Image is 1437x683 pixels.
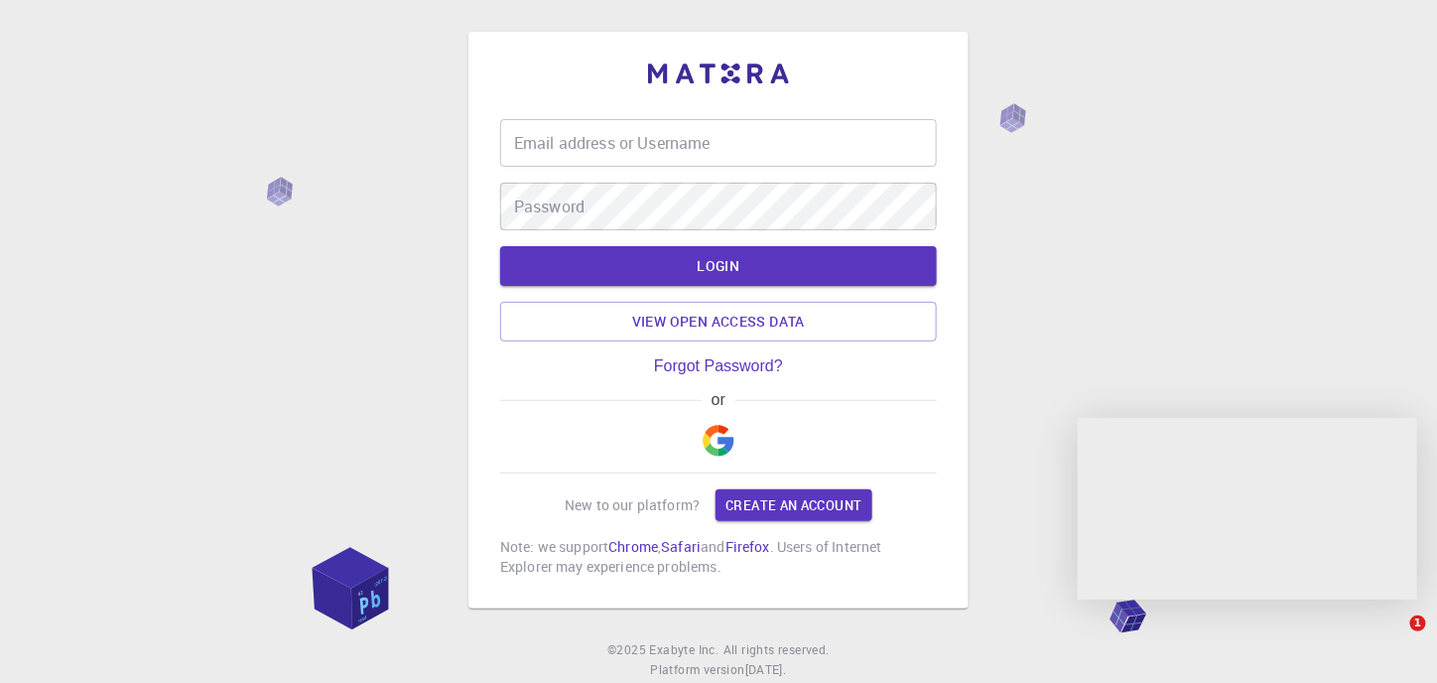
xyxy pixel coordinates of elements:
button: LOGIN [500,246,937,286]
span: 1 [1410,615,1426,631]
span: or [702,391,734,409]
a: Exabyte Inc. [650,640,719,660]
iframe: Intercom live chat message [1078,418,1417,600]
a: Safari [661,537,701,556]
a: Chrome [608,537,658,556]
a: View open access data [500,302,937,341]
span: © 2025 [607,640,649,660]
a: Create an account [716,489,871,521]
a: Forgot Password? [654,357,783,375]
p: New to our platform? [565,495,700,515]
p: Note: we support , and . Users of Internet Explorer may experience problems. [500,537,937,577]
a: [DATE]. [745,660,787,680]
span: [DATE] . [745,661,787,677]
span: Exabyte Inc. [650,641,719,657]
span: Platform version [650,660,744,680]
a: Firefox [725,537,770,556]
iframe: Intercom live chat [1370,615,1417,663]
img: Google [703,425,734,457]
span: All rights reserved. [723,640,830,660]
